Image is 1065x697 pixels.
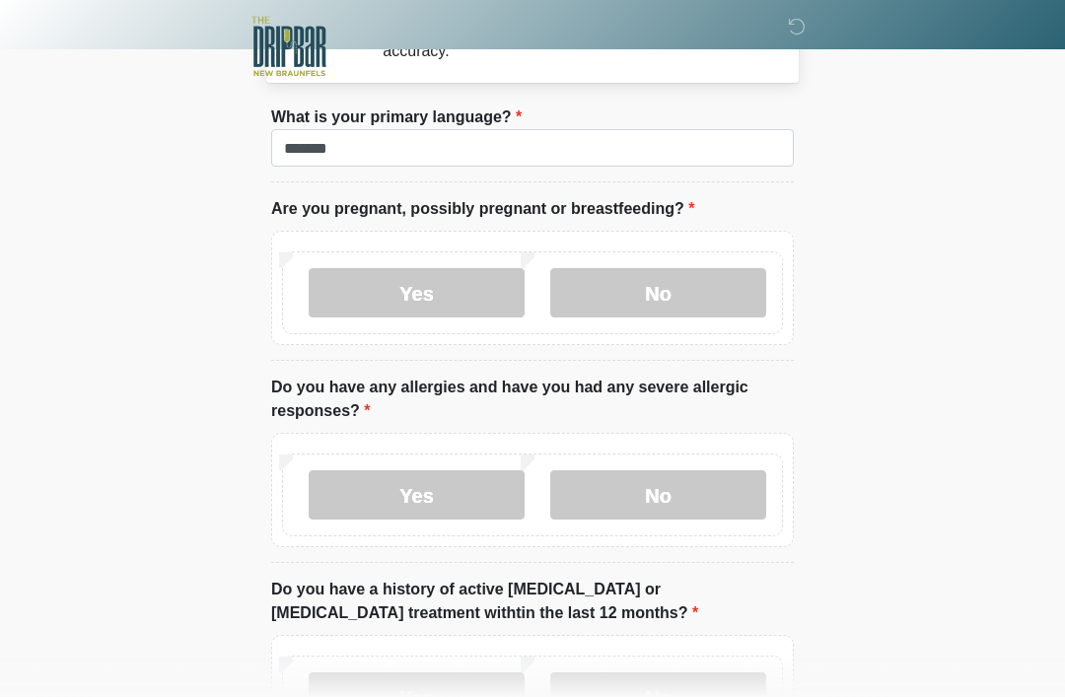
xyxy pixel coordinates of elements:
label: Yes [309,470,525,520]
label: Are you pregnant, possibly pregnant or breastfeeding? [271,197,694,221]
label: No [550,268,766,317]
label: No [550,470,766,520]
label: Do you have any allergies and have you had any severe allergic responses? [271,376,794,423]
label: What is your primary language? [271,105,522,129]
label: Do you have a history of active [MEDICAL_DATA] or [MEDICAL_DATA] treatment withtin the last 12 mo... [271,578,794,625]
img: The DRIPBaR - New Braunfels Logo [251,15,326,79]
label: Yes [309,268,525,317]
